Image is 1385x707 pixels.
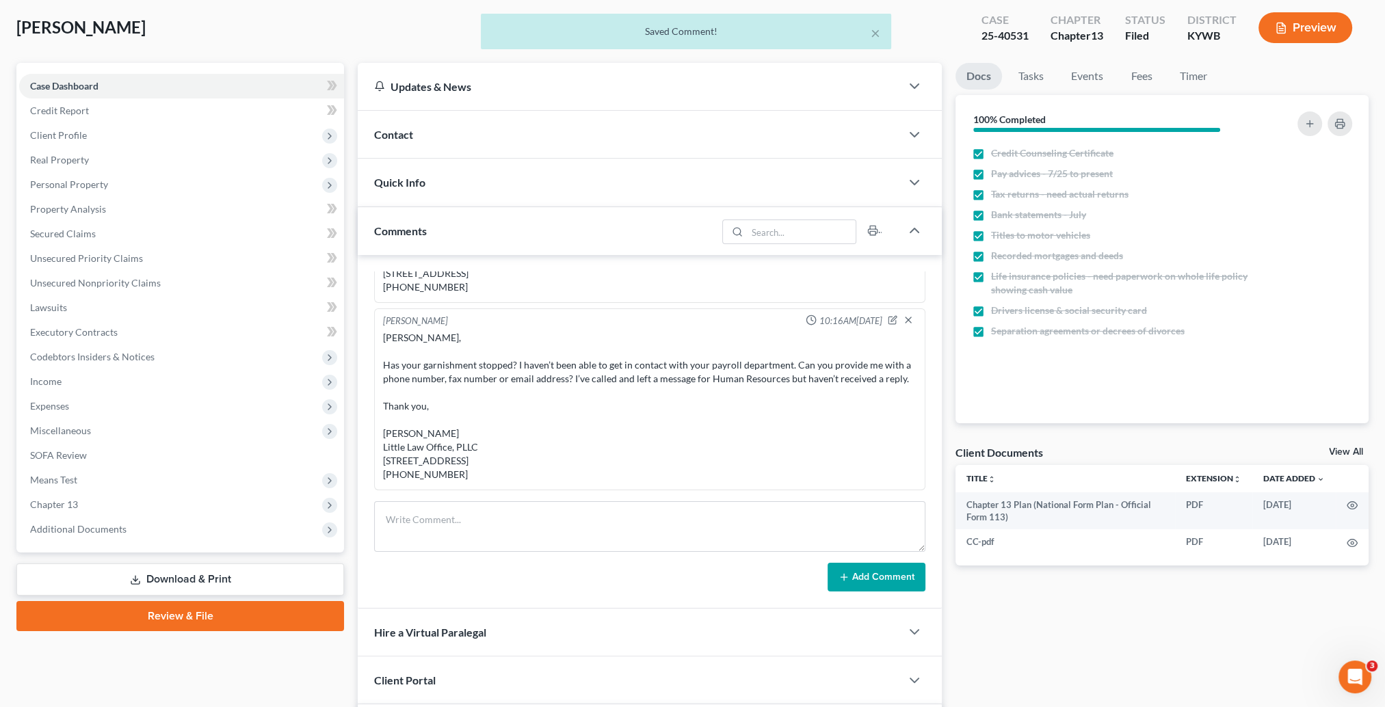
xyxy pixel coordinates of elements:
[1187,12,1237,28] div: District
[30,105,89,116] span: Credit Report
[30,351,155,362] span: Codebtors Insiders & Notices
[19,320,344,345] a: Executory Contracts
[30,425,91,436] span: Miscellaneous
[981,12,1029,28] div: Case
[1169,63,1218,90] a: Timer
[1175,529,1252,554] td: PDF
[1252,492,1336,530] td: [DATE]
[30,375,62,387] span: Income
[374,626,486,639] span: Hire a Virtual Paralegal
[1317,475,1325,483] i: expand_more
[30,154,89,165] span: Real Property
[1233,475,1241,483] i: unfold_more
[19,246,344,271] a: Unsecured Priority Claims
[374,79,884,94] div: Updates & News
[991,228,1090,242] span: Titles to motor vehicles
[1175,492,1252,530] td: PDF
[973,114,1046,125] strong: 100% Completed
[30,252,143,264] span: Unsecured Priority Claims
[819,315,882,328] span: 10:16AM[DATE]
[492,25,880,38] div: Saved Comment!
[30,326,118,338] span: Executory Contracts
[955,63,1002,90] a: Docs
[374,224,427,237] span: Comments
[991,324,1185,338] span: Separation agreements or decrees of divorces
[19,443,344,468] a: SOFA Review
[1367,661,1377,671] span: 3
[19,222,344,246] a: Secured Claims
[991,249,1123,263] span: Recorded mortgages and deeds
[1060,63,1114,90] a: Events
[1120,63,1163,90] a: Fees
[1258,12,1352,43] button: Preview
[955,445,1043,459] div: Client Documents
[30,178,108,190] span: Personal Property
[955,492,1175,530] td: Chapter 13 Plan (National Form Plan - Official Form 113)
[30,449,87,461] span: SOFA Review
[30,129,87,141] span: Client Profile
[991,208,1086,222] span: Bank statements - July
[19,295,344,320] a: Lawsuits
[991,304,1147,317] span: Drivers license & social security card
[1263,473,1325,483] a: Date Added expand_more
[374,128,413,141] span: Contact
[966,473,996,483] a: Titleunfold_more
[30,474,77,485] span: Means Test
[1338,661,1371,693] iframe: Intercom live chat
[19,74,344,98] a: Case Dashboard
[1125,12,1165,28] div: Status
[1007,63,1055,90] a: Tasks
[991,167,1113,181] span: Pay advices - 7/25 to present
[30,302,67,313] span: Lawsuits
[383,331,916,481] div: [PERSON_NAME], Has your garnishment stopped? I haven’t been able to get in contact with your payr...
[374,176,425,189] span: Quick Info
[955,529,1175,554] td: CC-pdf
[19,197,344,222] a: Property Analysis
[991,269,1254,297] span: Life insurance policies - need paperwork on whole life policy showing cash value
[30,277,161,289] span: Unsecured Nonpriority Claims
[1051,12,1103,28] div: Chapter
[30,498,78,510] span: Chapter 13
[30,523,127,535] span: Additional Documents
[1252,529,1336,554] td: [DATE]
[1329,447,1363,457] a: View All
[871,25,880,41] button: ×
[30,400,69,412] span: Expenses
[16,601,344,631] a: Review & File
[16,563,344,596] a: Download & Print
[374,673,436,686] span: Client Portal
[30,228,96,239] span: Secured Claims
[383,315,448,328] div: [PERSON_NAME]
[988,475,996,483] i: unfold_more
[30,203,106,215] span: Property Analysis
[19,271,344,295] a: Unsecured Nonpriority Claims
[991,146,1113,160] span: Credit Counseling Certificate
[19,98,344,123] a: Credit Report
[991,187,1129,201] span: Tax returns - need actual returns
[30,80,98,92] span: Case Dashboard
[828,563,925,591] button: Add Comment
[747,220,856,243] input: Search...
[1186,473,1241,483] a: Extensionunfold_more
